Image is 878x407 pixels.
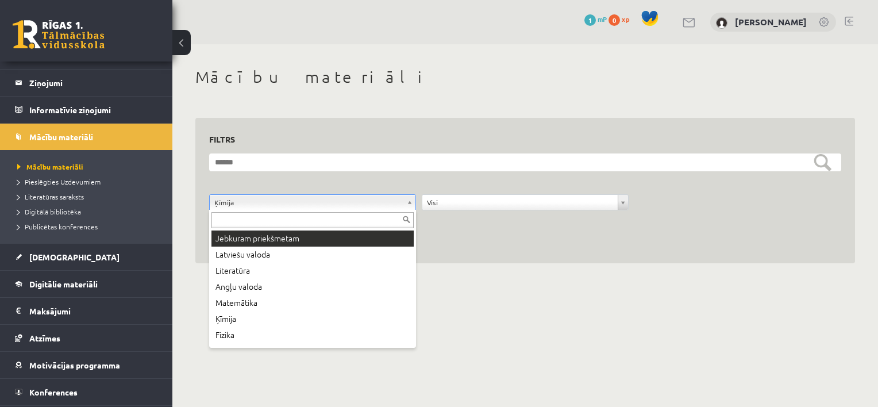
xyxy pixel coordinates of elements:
div: Literatūra [211,263,414,279]
div: Latviešu valoda [211,247,414,263]
div: Jebkuram priekšmetam [211,231,414,247]
div: Ģeogrāfija [211,343,414,359]
div: Fizika [211,327,414,343]
div: Ķīmija [211,311,414,327]
div: Matemātika [211,295,414,311]
div: Angļu valoda [211,279,414,295]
